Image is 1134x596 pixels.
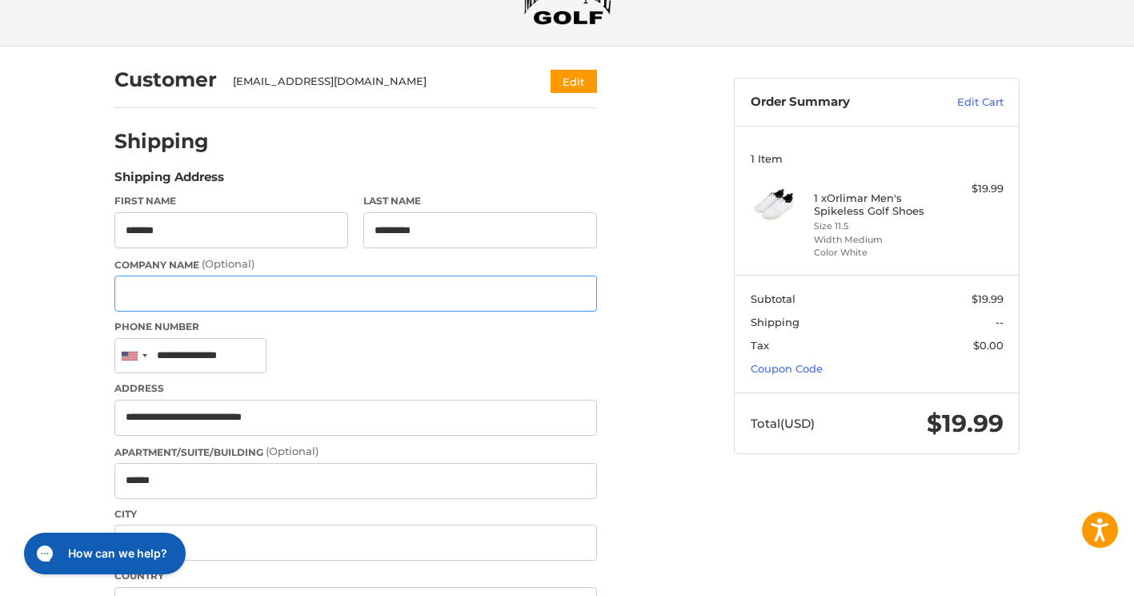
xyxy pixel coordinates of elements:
small: (Optional) [266,445,319,457]
div: [EMAIL_ADDRESS][DOMAIN_NAME] [233,74,520,90]
label: Apartment/Suite/Building [114,444,597,460]
h3: Order Summary [751,95,923,111]
li: Size 11.5 [814,219,936,233]
li: Width Medium [814,233,936,247]
small: (Optional) [202,257,254,270]
span: Shipping [751,316,799,328]
h2: Customer [114,67,217,92]
a: Coupon Code [751,362,823,375]
iframe: Gorgias live chat messenger [16,527,190,580]
span: Total (USD) [751,416,815,431]
h3: 1 Item [751,152,1004,165]
iframe: Google Customer Reviews [1002,553,1134,596]
label: Last Name [363,194,597,208]
label: City [114,507,597,521]
label: Phone Number [114,320,597,334]
span: Subtotal [751,292,795,305]
label: Company Name [114,256,597,272]
div: $19.99 [940,181,1004,197]
label: Address [114,381,597,396]
label: First Name [114,194,348,208]
button: Edit [551,70,597,93]
h4: 1 x Orlimar Men's Spikeless Golf Shoes [814,191,936,218]
span: $0.00 [973,339,1004,352]
legend: Shipping Address [114,168,224,194]
label: Country [114,569,597,583]
li: Color White [814,246,936,260]
span: Tax [751,339,769,352]
div: United States: +1 [115,339,152,373]
span: $19.99 [927,409,1004,438]
h2: Shipping [114,129,209,154]
span: $19.99 [972,292,1004,305]
span: -- [996,316,1004,328]
a: Edit Cart [923,95,1004,111]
